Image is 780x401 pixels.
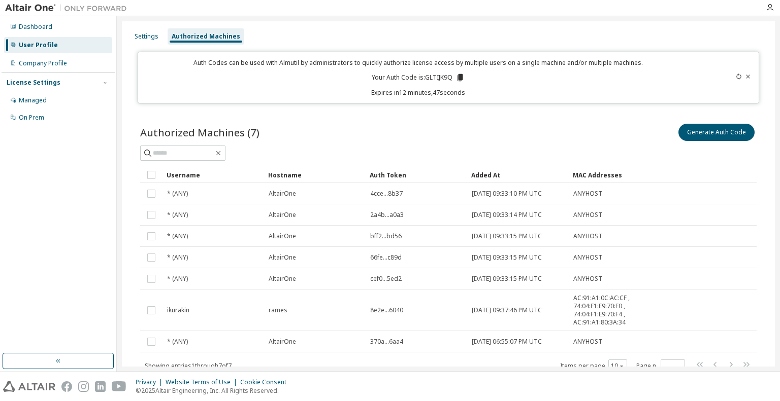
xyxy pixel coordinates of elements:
[472,306,542,314] span: [DATE] 09:37:46 PM UTC
[370,253,402,262] span: 66fe...c89d
[140,125,259,139] span: Authorized Machines (7)
[573,253,602,262] span: ANYHOST
[95,381,106,392] img: linkedin.svg
[144,88,692,97] p: Expires in 12 minutes, 47 seconds
[560,359,627,373] span: Items per page
[472,232,542,240] span: [DATE] 09:33:15 PM UTC
[240,378,292,386] div: Cookie Consent
[573,232,602,240] span: ANYHOST
[172,32,240,41] div: Authorized Machines
[370,190,403,198] span: 4cce...8b37
[167,190,188,198] span: * (ANY)
[372,73,465,82] p: Your Auth Code is: GLTIJK9Q
[19,59,67,67] div: Company Profile
[19,114,44,122] div: On Prem
[472,275,542,283] span: [DATE] 09:33:15 PM UTC
[370,232,402,240] span: bff2...bd56
[19,96,47,104] div: Managed
[136,386,292,395] p: © 2025 Altair Engineering, Inc. All Rights Reserved.
[269,253,296,262] span: AltairOne
[269,232,296,240] span: AltairOne
[269,275,296,283] span: AltairOne
[167,275,188,283] span: * (ANY)
[269,306,287,314] span: rames
[135,32,158,41] div: Settings
[573,275,602,283] span: ANYHOST
[19,41,58,49] div: User Profile
[678,124,755,141] button: Generate Auth Code
[167,253,188,262] span: * (ANY)
[611,362,625,370] button: 10
[61,381,72,392] img: facebook.svg
[472,190,542,198] span: [DATE] 09:33:10 PM UTC
[472,338,542,346] span: [DATE] 06:55:07 PM UTC
[166,378,240,386] div: Website Terms of Use
[269,190,296,198] span: AltairOne
[269,338,296,346] span: AltairOne
[471,167,565,183] div: Added At
[472,253,542,262] span: [DATE] 09:33:15 PM UTC
[5,3,132,13] img: Altair One
[573,211,602,219] span: ANYHOST
[167,306,189,314] span: ikurakin
[472,211,542,219] span: [DATE] 09:33:14 PM UTC
[167,167,260,183] div: Username
[636,359,685,373] span: Page n.
[573,167,645,183] div: MAC Addresses
[370,306,403,314] span: 8e2e...6040
[145,361,232,370] span: Showing entries 1 through 7 of 7
[269,211,296,219] span: AltairOne
[144,58,692,67] p: Auth Codes can be used with Almutil by administrators to quickly authorize license access by mult...
[19,23,52,31] div: Dashboard
[167,338,188,346] span: * (ANY)
[167,211,188,219] span: * (ANY)
[136,378,166,386] div: Privacy
[370,338,403,346] span: 370a...6aa4
[7,79,60,87] div: License Settings
[167,232,188,240] span: * (ANY)
[573,294,644,326] span: AC:91:A1:0C:AC:CF , 74:04:F1:E9:70:F0 , 74:04:F1:E9:70:F4 , AC:91:A1:80:3A:34
[112,381,126,392] img: youtube.svg
[573,190,602,198] span: ANYHOST
[370,211,404,219] span: 2a4b...a0a3
[78,381,89,392] img: instagram.svg
[3,381,55,392] img: altair_logo.svg
[370,167,463,183] div: Auth Token
[573,338,602,346] span: ANYHOST
[268,167,362,183] div: Hostname
[370,275,402,283] span: cef0...5ed2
